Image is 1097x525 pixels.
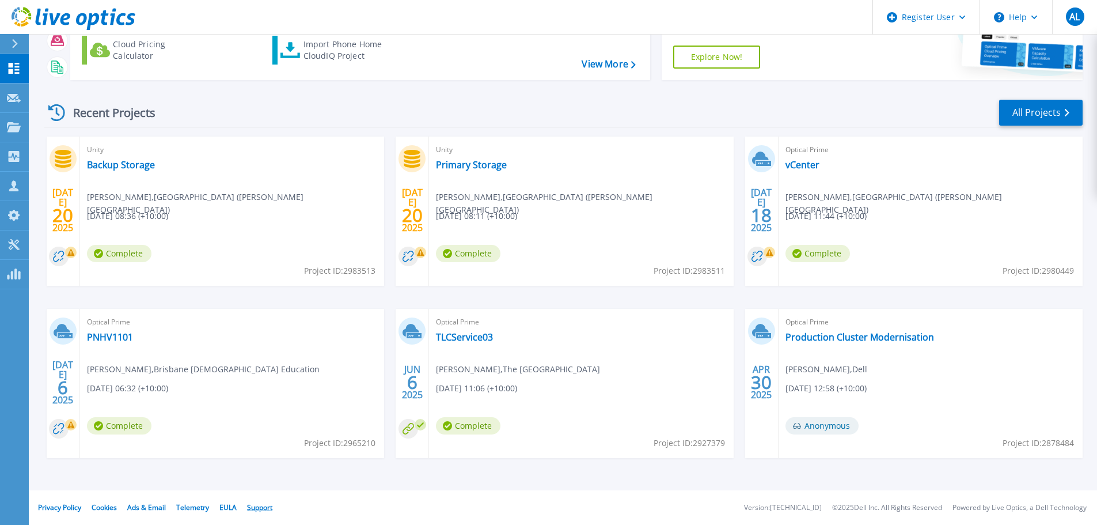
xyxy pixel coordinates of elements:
div: Import Phone Home CloudIQ Project [303,39,393,62]
a: Ads & Email [127,503,166,512]
span: Optical Prime [87,316,377,328]
span: Unity [436,143,726,156]
a: Production Cluster Modernisation [785,331,934,343]
span: [PERSON_NAME] , [GEOGRAPHIC_DATA] ([PERSON_NAME][GEOGRAPHIC_DATA]) [785,191,1083,216]
li: Powered by Live Optics, a Dell Technology [952,504,1087,512]
div: [DATE] 2025 [52,189,74,231]
span: Project ID: 2983511 [654,265,725,277]
span: 6 [58,383,68,392]
span: [DATE] 06:32 (+10:00) [87,382,168,395]
div: [DATE] 2025 [401,189,423,231]
a: Privacy Policy [38,503,81,512]
span: 20 [402,210,423,220]
li: © 2025 Dell Inc. All Rights Reserved [832,504,942,512]
div: JUN 2025 [401,361,423,403]
div: Cloud Pricing Calculator [113,39,205,62]
span: [PERSON_NAME] , [GEOGRAPHIC_DATA] ([PERSON_NAME][GEOGRAPHIC_DATA]) [436,191,733,216]
a: Backup Storage [87,159,155,171]
a: Cookies [92,503,117,512]
a: Support [247,503,272,512]
span: [PERSON_NAME] , Brisbane [DEMOGRAPHIC_DATA] Education [87,363,320,376]
span: [PERSON_NAME] , [GEOGRAPHIC_DATA] ([PERSON_NAME][GEOGRAPHIC_DATA]) [87,191,384,216]
span: [DATE] 11:06 (+10:00) [436,382,517,395]
span: Project ID: 2980449 [1003,265,1074,277]
a: PNHV1101 [87,331,133,343]
span: Complete [87,417,151,435]
a: Explore Now! [673,46,761,69]
div: [DATE] 2025 [750,189,772,231]
div: [DATE] 2025 [52,361,74,403]
span: Unity [87,143,377,156]
span: [PERSON_NAME] , The [GEOGRAPHIC_DATA] [436,363,600,376]
span: [DATE] 11:44 (+10:00) [785,210,867,222]
a: vCenter [785,159,819,171]
li: Version: [TECHNICAL_ID] [744,504,822,512]
span: 18 [751,210,772,220]
span: Complete [785,245,850,262]
span: [DATE] 08:36 (+10:00) [87,210,168,222]
span: 6 [407,377,417,387]
a: EULA [219,503,237,512]
a: Telemetry [176,503,209,512]
a: All Projects [999,100,1083,126]
span: Complete [436,245,500,262]
span: [PERSON_NAME] , Dell [785,363,867,376]
span: Optical Prime [785,143,1076,156]
span: [DATE] 08:11 (+10:00) [436,210,517,222]
div: Recent Projects [44,99,171,127]
span: Complete [87,245,151,262]
span: 20 [52,210,73,220]
span: Project ID: 2965210 [304,437,375,450]
span: [DATE] 12:58 (+10:00) [785,382,867,395]
span: Anonymous [785,417,859,435]
a: View More [582,59,635,70]
span: Project ID: 2983513 [304,265,375,277]
a: Cloud Pricing Calculator [82,36,210,65]
span: Project ID: 2878484 [1003,437,1074,450]
div: APR 2025 [750,361,772,403]
span: 30 [751,377,772,387]
span: Optical Prime [785,316,1076,328]
span: Optical Prime [436,316,726,328]
span: Complete [436,417,500,435]
span: Project ID: 2927379 [654,437,725,450]
a: TLCService03 [436,331,493,343]
span: AL [1069,12,1080,21]
a: Primary Storage [436,159,507,171]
